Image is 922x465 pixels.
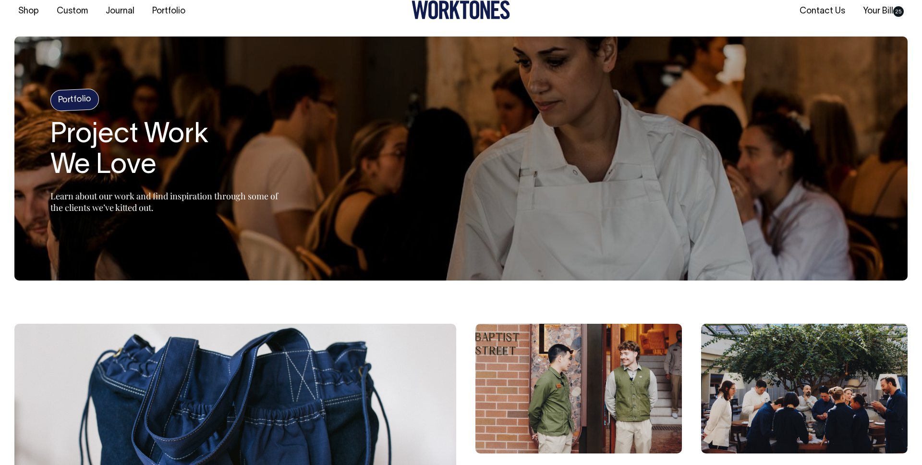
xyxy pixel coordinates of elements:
a: Shop [14,3,43,19]
span: 25 [893,6,904,17]
img: The EVE Hotel, Sydney: A Uniform Collection for The Boutique Luxury Hotel [475,324,682,453]
h2: Project Work We Love [50,120,291,182]
img: Olympus Dining, Sydney: Uniforms For One of The City’s Most Impressive Dining Rooms [701,324,908,453]
a: Contact Us [796,3,849,19]
h4: Portfolio [50,88,99,111]
a: Your Bill25 [859,3,908,19]
a: Portfolio [148,3,189,19]
p: Learn about our work and find inspiration through some of the clients we’ve kitted out. [50,190,291,213]
a: Journal [102,3,138,19]
a: Custom [53,3,92,19]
